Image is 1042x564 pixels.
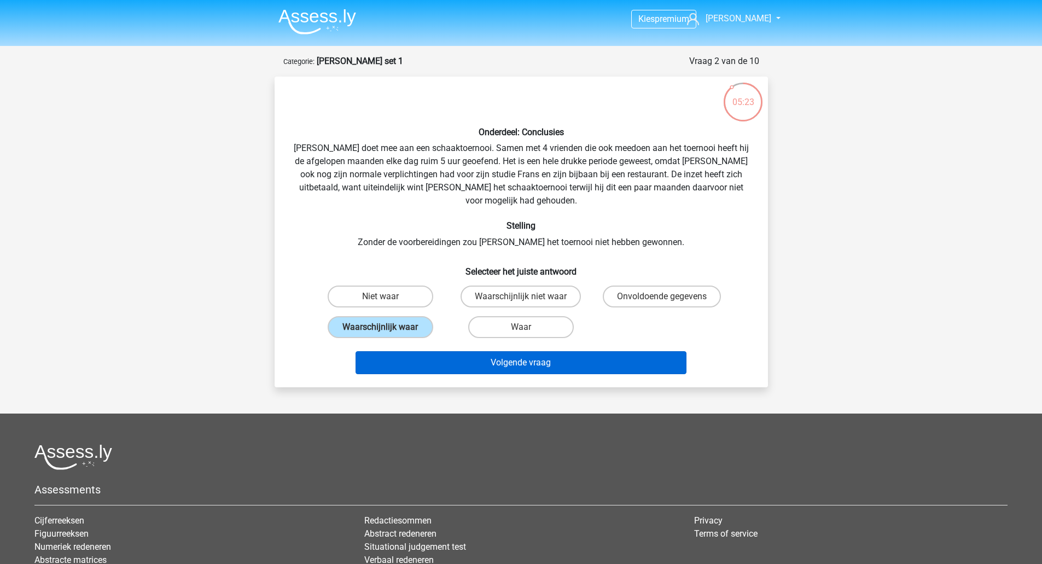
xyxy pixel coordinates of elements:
[279,85,764,379] div: [PERSON_NAME] doet mee aan een schaaktoernooi. Samen met 4 vrienden die ook meedoen aan het toern...
[694,528,758,539] a: Terms of service
[706,13,771,24] span: [PERSON_NAME]
[356,351,686,374] button: Volgende vraag
[317,56,403,66] strong: [PERSON_NAME] set 1
[364,528,436,539] a: Abstract redeneren
[292,220,750,231] h6: Stelling
[364,542,466,552] a: Situational judgement test
[34,528,89,539] a: Figuurreeksen
[34,515,84,526] a: Cijferreeksen
[655,14,689,24] span: premium
[364,515,432,526] a: Redactiesommen
[283,57,315,66] small: Categorie:
[468,316,574,338] label: Waar
[34,483,1008,496] h5: Assessments
[461,286,581,307] label: Waarschijnlijk niet waar
[632,11,696,26] a: Kiespremium
[292,258,750,277] h6: Selecteer het juiste antwoord
[694,515,723,526] a: Privacy
[328,286,433,307] label: Niet waar
[638,14,655,24] span: Kies
[34,444,112,470] img: Assessly logo
[683,12,772,25] a: [PERSON_NAME]
[603,286,721,307] label: Onvoldoende gegevens
[34,542,111,552] a: Numeriek redeneren
[278,9,356,34] img: Assessly
[328,316,433,338] label: Waarschijnlijk waar
[689,55,759,68] div: Vraag 2 van de 10
[292,127,750,137] h6: Onderdeel: Conclusies
[723,82,764,109] div: 05:23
